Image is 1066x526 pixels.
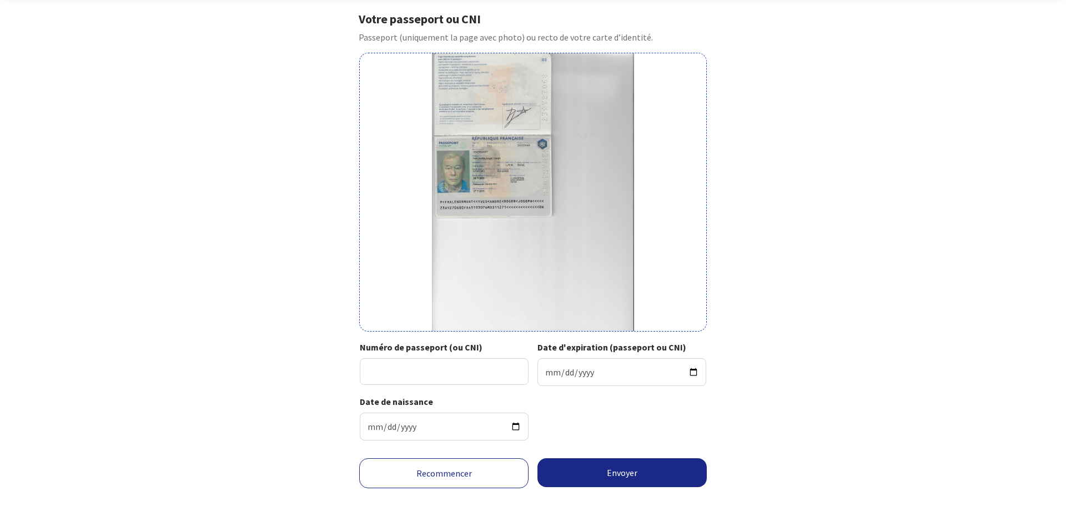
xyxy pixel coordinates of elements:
p: Passeport (uniquement la page avec photo) ou recto de votre carte d’identité. [359,31,707,44]
img: lenormant-yves.png [432,53,634,331]
strong: Numéro de passeport (ou CNI) [360,342,482,353]
h1: Votre passeport ou CNI [359,12,707,26]
a: Recommencer [359,458,529,488]
button: Envoyer [537,458,707,487]
strong: Date d'expiration (passeport ou CNI) [537,342,686,353]
strong: Date de naissance [360,396,433,407]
